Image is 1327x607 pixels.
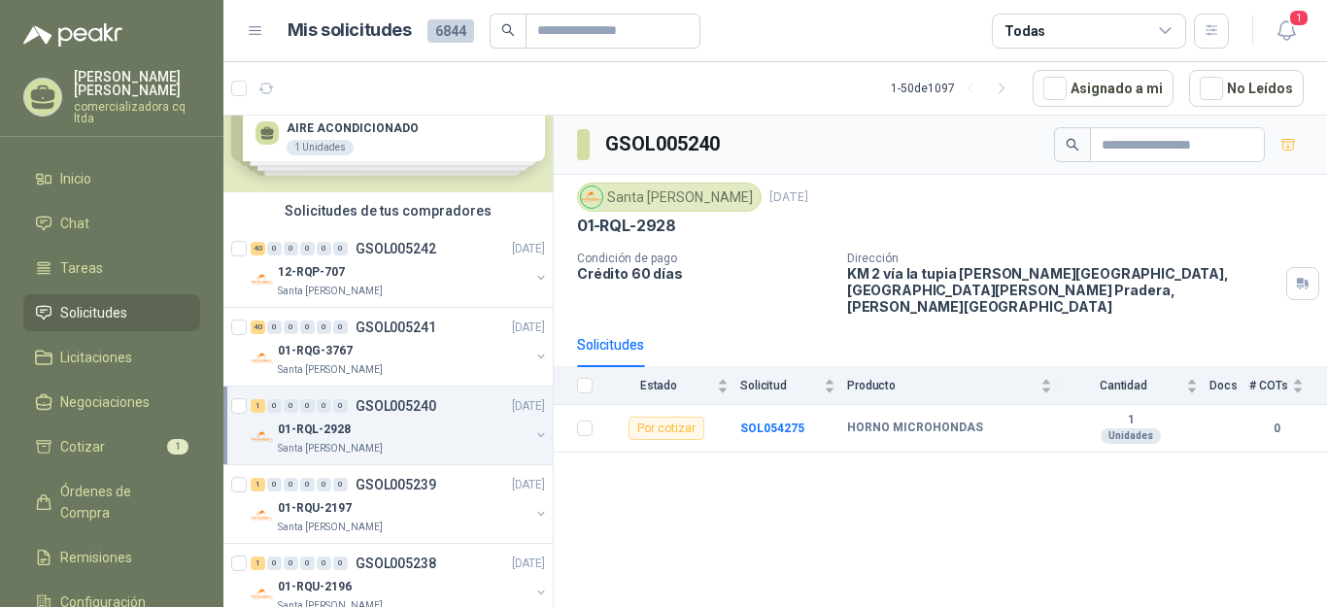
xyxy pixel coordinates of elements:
div: 0 [333,320,348,334]
div: 0 [300,556,315,570]
span: 1 [167,439,188,455]
button: 1 [1269,14,1304,49]
a: Órdenes de Compra [23,473,200,531]
span: Órdenes de Compra [60,481,182,523]
p: comercializadora cq ltda [74,101,200,124]
span: 6844 [427,19,474,43]
p: 12-RQP-707 [278,263,345,282]
button: Asignado a mi [1033,70,1174,107]
div: 0 [284,242,298,255]
div: 0 [300,242,315,255]
div: 0 [284,556,298,570]
div: Unidades [1101,428,1161,444]
a: SOL054275 [740,422,804,435]
p: 01-RQL-2928 [278,421,351,439]
span: Chat [60,213,89,234]
p: 01-RQU-2196 [278,578,352,596]
div: 0 [267,399,282,413]
b: 0 [1249,420,1304,438]
a: Negociaciones [23,384,200,421]
div: 1 [251,556,265,570]
a: 1 0 0 0 0 0 GSOL005240[DATE] Company Logo01-RQL-2928Santa [PERSON_NAME] [251,394,549,456]
a: Inicio [23,160,200,197]
img: Company Logo [251,347,274,370]
p: [DATE] [769,188,808,207]
div: 40 [251,242,265,255]
p: Dirección [847,252,1278,265]
a: Chat [23,205,200,242]
span: search [1066,138,1079,152]
div: 1 - 50 de 1097 [891,73,1017,104]
img: Company Logo [251,583,274,606]
div: 0 [284,320,298,334]
p: [DATE] [512,319,545,337]
a: Remisiones [23,539,200,576]
p: [DATE] [512,397,545,416]
span: search [501,23,515,37]
a: Tareas [23,250,200,287]
div: 0 [333,399,348,413]
span: Licitaciones [60,347,132,368]
div: 0 [284,478,298,491]
span: Solicitudes [60,302,127,323]
div: 0 [317,556,331,570]
p: Crédito 60 días [577,265,832,282]
p: GSOL005238 [356,556,436,570]
p: Santa [PERSON_NAME] [278,520,383,535]
th: Docs [1209,367,1249,405]
div: 0 [300,399,315,413]
a: Solicitudes [23,294,200,331]
div: 0 [317,399,331,413]
div: 0 [333,242,348,255]
span: Solicitud [740,379,820,392]
div: Solicitudes de tus compradores [223,192,553,229]
p: KM 2 vía la tupia [PERSON_NAME][GEOGRAPHIC_DATA], [GEOGRAPHIC_DATA][PERSON_NAME] Pradera , [PERSO... [847,265,1278,315]
div: 0 [333,556,348,570]
th: Cantidad [1064,367,1209,405]
span: Negociaciones [60,391,150,413]
p: [DATE] [512,240,545,258]
img: Logo peakr [23,23,122,47]
div: 40 [251,320,265,334]
p: Santa [PERSON_NAME] [278,284,383,299]
p: Condición de pago [577,252,832,265]
p: [DATE] [512,555,545,573]
p: Santa [PERSON_NAME] [278,441,383,456]
span: Cantidad [1064,379,1182,392]
span: Remisiones [60,547,132,568]
h1: Mis solicitudes [288,17,412,45]
div: 0 [267,320,282,334]
div: Por cotizar [629,417,704,440]
div: Solicitudes de nuevos compradoresPor cotizarSOL054424[DATE] AIRE ACONDICIONADO1 UnidadesPor cotiz... [223,51,553,192]
div: 0 [284,399,298,413]
p: GSOL005240 [356,399,436,413]
img: Company Logo [251,268,274,291]
div: 1 [251,399,265,413]
p: GSOL005242 [356,242,436,255]
th: Producto [847,367,1064,405]
img: Company Logo [251,504,274,527]
th: # COTs [1249,367,1327,405]
a: 40 0 0 0 0 0 GSOL005241[DATE] Company Logo01-RQG-3767Santa [PERSON_NAME] [251,316,549,378]
span: Producto [847,379,1037,392]
p: GSOL005239 [356,478,436,491]
th: Solicitud [740,367,847,405]
b: 1 [1064,413,1198,428]
span: Inicio [60,168,91,189]
th: Estado [604,367,740,405]
div: 0 [267,478,282,491]
a: Licitaciones [23,339,200,376]
img: Company Logo [251,425,274,449]
div: 0 [317,478,331,491]
div: Todas [1004,20,1045,42]
div: 0 [267,242,282,255]
h3: GSOL005240 [605,129,723,159]
div: 0 [267,556,282,570]
button: No Leídos [1189,70,1304,107]
div: 0 [300,320,315,334]
div: 0 [317,320,331,334]
p: [DATE] [512,476,545,494]
a: 40 0 0 0 0 0 GSOL005242[DATE] Company Logo12-RQP-707Santa [PERSON_NAME] [251,237,549,299]
div: Solicitudes [577,334,644,355]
